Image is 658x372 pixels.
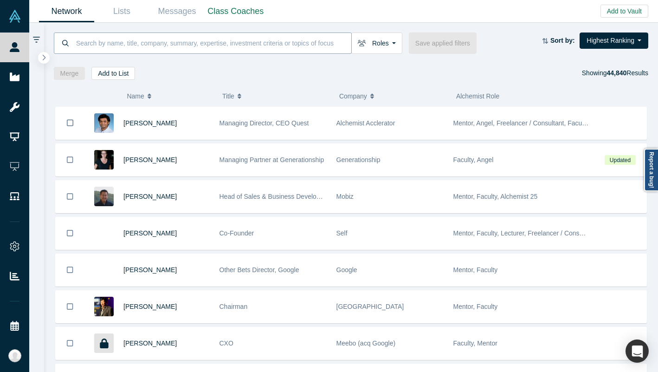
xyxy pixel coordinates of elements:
span: Title [222,86,234,106]
span: [GEOGRAPHIC_DATA] [336,303,404,310]
a: [PERSON_NAME] [123,193,177,200]
img: Robert Winder's Profile Image [94,223,114,243]
button: Save applied filters [409,33,477,54]
a: [PERSON_NAME] [123,303,177,310]
button: Bookmark [56,217,84,249]
span: Mentor, Faculty, Alchemist 25 [453,193,538,200]
a: Report a bug! [644,149,658,191]
img: Michael Chang's Profile Image [94,187,114,206]
button: Bookmark [56,107,84,139]
img: Timothy Chou's Profile Image [94,297,114,316]
strong: Sort by: [550,37,575,44]
button: Add to Vault [600,5,648,18]
span: Meebo (acq Google) [336,339,396,347]
span: Name [127,86,144,106]
button: Name [127,86,213,106]
span: Faculty, Angel [453,156,494,163]
button: Title [222,86,329,106]
a: [PERSON_NAME] [123,229,177,237]
span: Head of Sales & Business Development (interim) [219,193,360,200]
img: Steven Kan's Profile Image [94,260,114,280]
a: [PERSON_NAME] [123,339,177,347]
span: Results [606,69,648,77]
input: Search by name, title, company, summary, expertise, investment criteria or topics of focus [75,32,351,54]
button: Bookmark [56,181,84,213]
a: [PERSON_NAME] [123,266,177,274]
button: Bookmark [56,144,84,176]
span: Chairman [219,303,248,310]
a: Lists [94,0,149,22]
span: Generationship [336,156,381,163]
button: Bookmark [56,327,84,359]
a: [PERSON_NAME] [123,119,177,127]
span: Alchemist Acclerator [336,119,395,127]
div: Showing [582,67,648,80]
span: Other Bets Director, Google [219,266,299,274]
span: Co-Founder [219,229,254,237]
img: Alchemist Vault Logo [8,10,21,23]
span: Managing Partner at Generationship [219,156,324,163]
span: Faculty, Mentor [453,339,497,347]
button: Bookmark [56,254,84,286]
button: Highest Ranking [580,33,648,49]
button: Add to List [91,67,135,80]
span: Company [339,86,367,106]
a: Messages [149,0,205,22]
img: Gnani Palanikumar's Profile Image [94,113,114,133]
span: Mentor, Faculty [453,303,498,310]
span: Alchemist Role [456,92,499,100]
span: Mobiz [336,193,354,200]
span: Google [336,266,357,274]
button: Roles [351,33,402,54]
button: Merge [54,67,85,80]
span: Mentor, Faculty [453,266,498,274]
strong: 44,840 [606,69,626,77]
span: Mentor, Angel, Freelancer / Consultant, Faculty, Partner, Lecturer, VC [453,119,652,127]
button: Company [339,86,446,106]
span: Self [336,229,348,237]
span: CXO [219,339,233,347]
img: Rachel Chalmers's Profile Image [94,150,114,170]
a: [PERSON_NAME] [123,156,177,163]
img: Katinka Harsányi's Account [8,349,21,362]
a: Network [39,0,94,22]
span: Updated [605,155,635,165]
button: Bookmark [56,291,84,323]
span: Managing Director, CEO Quest [219,119,309,127]
a: Class Coaches [205,0,267,22]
